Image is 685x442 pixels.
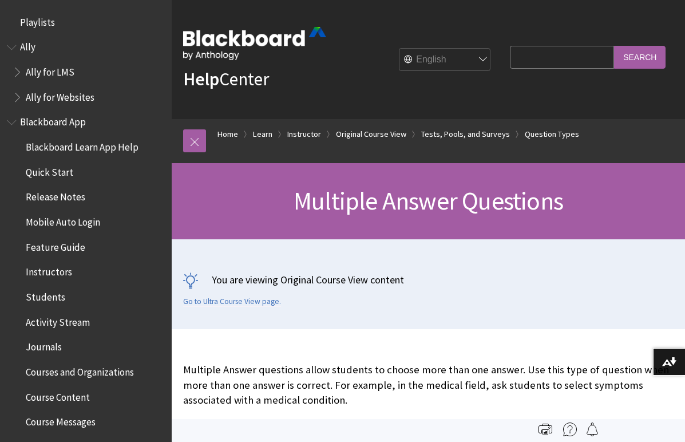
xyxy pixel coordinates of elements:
[26,388,90,403] span: Course Content
[183,68,269,90] a: HelpCenter
[421,127,510,141] a: Tests, Pools, and Surveys
[7,38,165,107] nav: Book outline for Anthology Ally Help
[26,313,90,328] span: Activity Stream
[7,13,165,32] nav: Book outline for Playlists
[253,127,272,141] a: Learn
[183,362,674,408] p: Multiple Answer questions allow students to choose more than one answer. Use this type of questio...
[20,113,86,128] span: Blackboard App
[399,49,491,72] select: Site Language Selector
[26,287,65,303] span: Students
[26,362,134,378] span: Courses and Organizations
[287,127,321,141] a: Instructor
[26,88,94,103] span: Ally for Websites
[26,238,85,253] span: Feature Guide
[26,163,73,178] span: Quick Start
[20,13,55,28] span: Playlists
[26,212,100,228] span: Mobile Auto Login
[614,46,666,68] input: Search
[217,127,238,141] a: Home
[26,137,138,153] span: Blackboard Learn App Help
[183,27,326,60] img: Blackboard by Anthology
[539,423,552,436] img: Print
[26,338,62,353] span: Journals
[183,297,281,307] a: Go to Ultra Course View page.
[563,423,577,436] img: More help
[26,62,74,78] span: Ally for LMS
[336,127,406,141] a: Original Course View
[183,68,219,90] strong: Help
[26,188,85,203] span: Release Notes
[585,423,599,436] img: Follow this page
[525,127,579,141] a: Question Types
[20,38,35,53] span: Ally
[294,185,563,216] span: Multiple Answer Questions
[183,273,674,287] p: You are viewing Original Course View content
[26,263,72,278] span: Instructors
[26,413,96,428] span: Course Messages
